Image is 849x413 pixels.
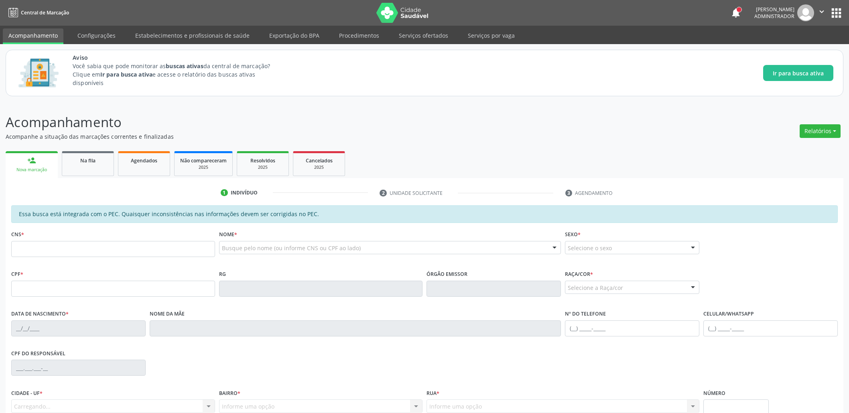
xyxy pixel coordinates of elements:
label: Celular/WhatsApp [703,308,754,320]
label: Data de nascimento [11,308,69,320]
a: Central de Marcação [6,6,69,19]
img: img [797,4,814,21]
label: Sexo [565,229,581,241]
button: notifications [730,7,741,18]
span: Busque pelo nome (ou informe CNS ou CPF ao lado) [222,244,361,252]
label: Nome da mãe [150,308,185,320]
div: Nova marcação [11,167,52,173]
div: 1 [221,189,228,196]
label: CNS [11,229,24,241]
input: (__) _____-_____ [703,320,838,336]
div: 2025 [243,164,283,170]
label: Número [703,387,725,399]
strong: buscas ativas [166,62,203,70]
div: Essa busca está integrada com o PEC. Quaisquer inconsistências nas informações devem ser corrigid... [11,205,838,223]
span: Resolvidos [250,157,275,164]
label: Rua [427,387,439,399]
strong: Ir para busca ativa [100,71,152,78]
span: Agendados [131,157,157,164]
label: Bairro [219,387,240,399]
p: Acompanhe a situação das marcações correntes e finalizadas [6,132,592,141]
button: apps [829,6,843,20]
span: Cancelados [306,157,333,164]
a: Serviços por vaga [462,28,520,43]
div: 2025 [299,164,339,170]
span: Selecione a Raça/cor [568,283,623,292]
div: Indivíduo [231,189,258,196]
label: RG [219,268,226,281]
a: Procedimentos [333,28,385,43]
span: Ir para busca ativa [773,69,824,77]
span: Na fila [80,157,95,164]
span: Selecione o sexo [568,244,612,252]
span: Administrador [754,13,794,20]
a: Configurações [72,28,121,43]
label: CPF [11,268,23,281]
input: ___.___.___-__ [11,360,146,376]
a: Exportação do BPA [264,28,325,43]
div: person_add [27,156,36,165]
input: (__) _____-_____ [565,320,699,336]
img: Imagem de CalloutCard [16,55,61,91]
span: Aviso [73,53,285,62]
a: Estabelecimentos e profissionais de saúde [130,28,255,43]
label: CPF do responsável [11,348,65,360]
p: Você sabia que pode monitorar as da central de marcação? Clique em e acesse o relatório das busca... [73,62,285,87]
button:  [814,4,829,21]
label: Nome [219,229,237,241]
label: Raça/cor [565,268,593,281]
i:  [817,7,826,16]
label: Nº do Telefone [565,308,606,320]
span: Não compareceram [180,157,227,164]
a: Acompanhamento [3,28,63,44]
button: Ir para busca ativa [763,65,833,81]
span: Central de Marcação [21,9,69,16]
div: 2025 [180,164,227,170]
a: Serviços ofertados [393,28,454,43]
label: Órgão emissor [427,268,467,281]
button: Relatórios [800,124,841,138]
div: [PERSON_NAME] [754,6,794,13]
input: __/__/____ [11,320,146,336]
p: Acompanhamento [6,112,592,132]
